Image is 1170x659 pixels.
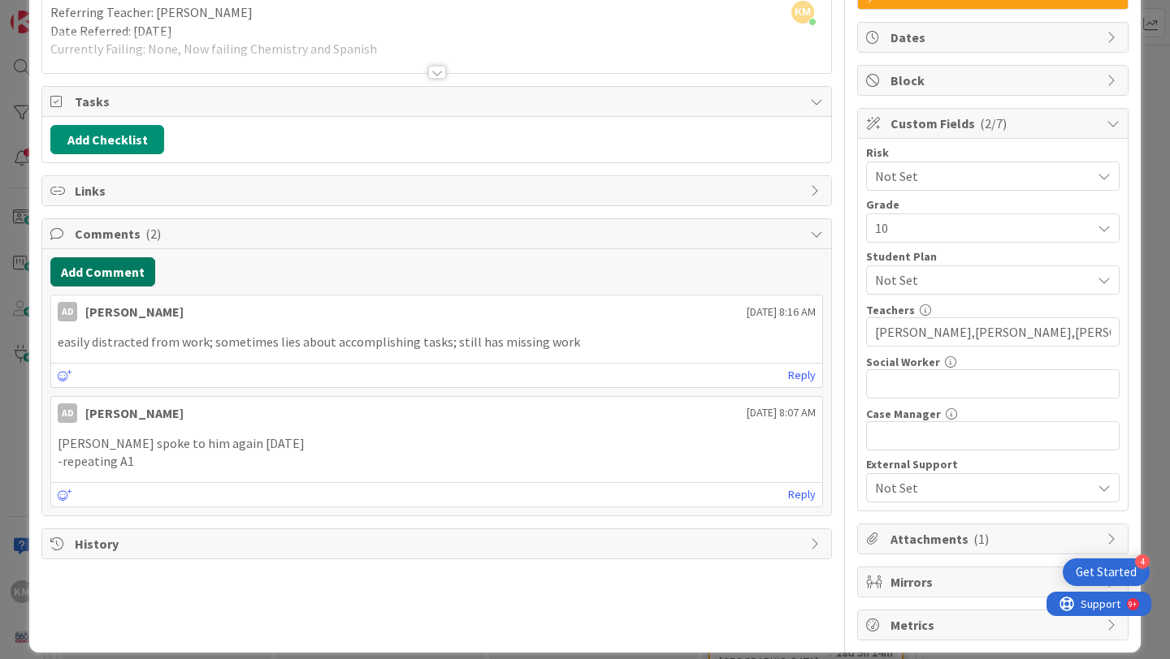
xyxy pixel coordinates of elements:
[890,529,1098,549] span: Attachments
[875,270,1091,290] span: Not Set
[50,257,155,286] button: Add Comment
[75,181,802,200] span: Links
[58,452,816,471] p: -repeating A1
[50,22,823,41] p: Date Referred: [DATE]
[788,485,816,505] a: Reply
[75,534,802,553] span: History
[980,115,1007,131] span: ( 2/7 )
[788,365,816,385] a: Reply
[973,531,989,547] span: ( 1 )
[747,304,816,321] span: [DATE] 8:16 AM
[82,6,90,19] div: 9+
[866,251,1120,262] div: Student Plan
[866,355,940,369] label: Social Worker
[866,459,1120,470] div: External Support
[34,2,74,22] span: Support
[890,71,1098,90] span: Block
[866,407,941,421] label: Case Manager
[50,125,164,154] button: Add Checklist
[890,615,1098,635] span: Metrics
[58,434,816,453] p: [PERSON_NAME] spoke to him again [DATE]
[58,333,816,351] p: easily distracted from work; sometimes lies about accomplishing tasks; still has missing work
[890,572,1098,592] span: Mirrors
[866,199,1120,210] div: Grade
[875,217,1083,239] span: 10
[145,226,161,242] span: ( 2 )
[747,404,816,421] span: [DATE] 8:07 AM
[58,403,77,423] div: AD
[866,303,915,317] label: Teachers
[75,224,802,243] span: Comments
[875,165,1083,187] span: Not Set
[85,403,184,423] div: [PERSON_NAME]
[1135,554,1150,569] div: 4
[890,28,1098,47] span: Dates
[50,3,823,22] p: Referring Teacher: [PERSON_NAME]
[875,478,1091,497] span: Not Set
[866,147,1120,158] div: Risk
[1076,564,1137,580] div: Get Started
[791,1,814,24] span: KM
[58,302,77,321] div: AD
[890,114,1098,133] span: Custom Fields
[85,302,184,321] div: [PERSON_NAME]
[1063,558,1150,586] div: Open Get Started checklist, remaining modules: 4
[75,92,802,111] span: Tasks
